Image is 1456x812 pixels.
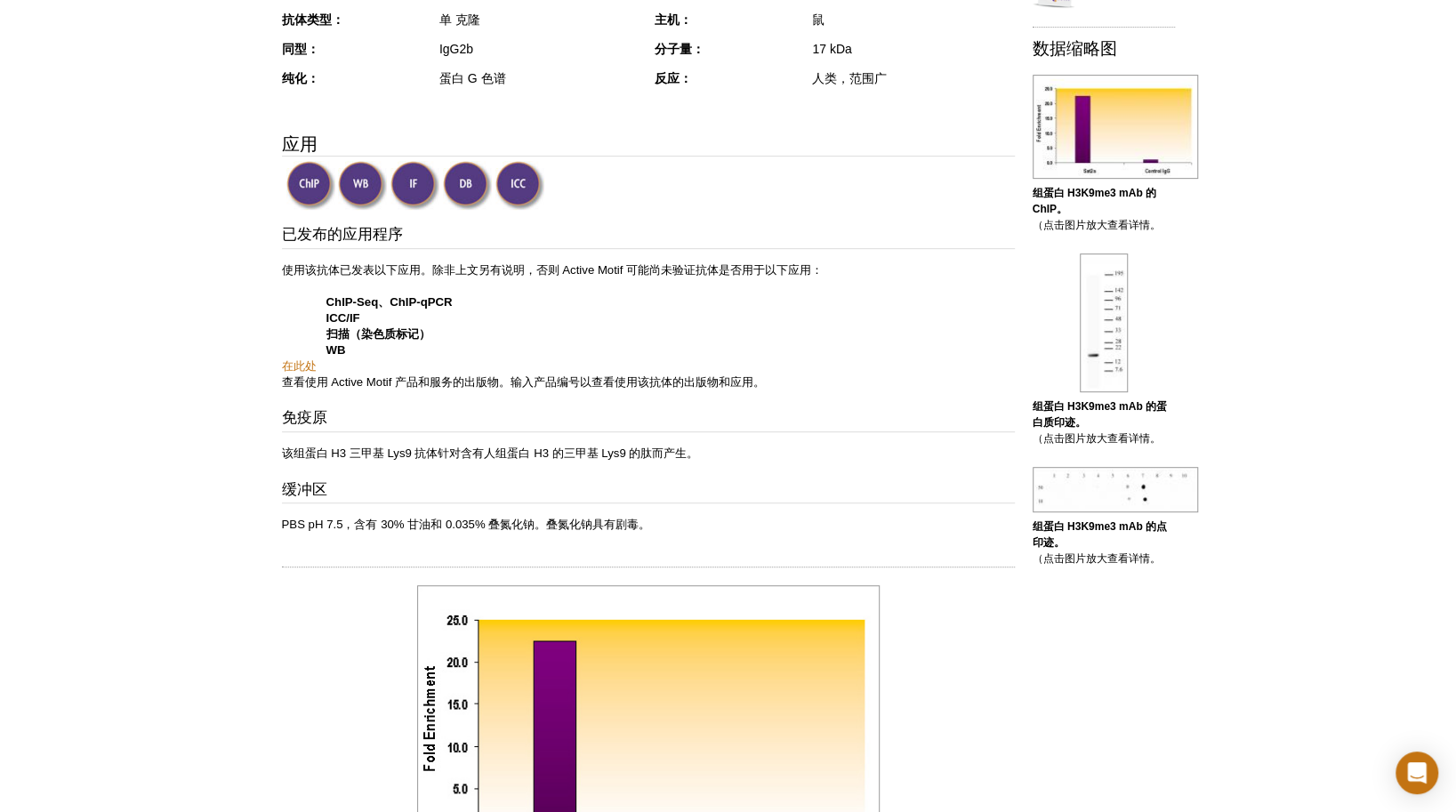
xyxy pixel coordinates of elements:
[812,12,1014,28] div: 鼠
[282,12,344,27] strong: 抗体类型：
[282,262,1015,390] p: 使用该抗体已发表以下应用。除非上文另有说明，否则 Active Motif 可能尚未验证抗体是否用于以下应用： 查看使用 Active Motif 产品和服务的出版物。输入产品编号以查看使用该抗...
[1033,75,1198,179] img: Histone H3K9me3 antibody (mAb) tested by ChIP.
[439,70,641,86] div: 蛋白 G 色谱
[282,224,1015,249] h3: 已发布的应用程序
[655,12,692,27] strong: 主机：
[439,12,641,28] div: 单 克隆
[1033,467,1198,512] img: Histone H3K9me3 antibody (mAb) tested by dot blot analysis.
[1033,520,1167,549] b: 组蛋白 H3K9me3 mAb 的点印迹。
[1033,41,1175,57] h2: 数据缩略图
[282,359,317,373] a: 在此处
[282,446,1015,462] p: 该组蛋白 H3 三甲基 Lys9 抗体针对含有人组蛋白 H3 的三甲基 Lys9 的肽而产生。
[282,42,319,56] strong: 同型：
[1033,519,1175,567] p: （点击图片放大查看详情。
[282,517,1015,533] p: PBS pH 7.5，含有 30% 甘油和 0.035% 叠氮化钠。叠氮化钠具有剧毒。
[390,161,439,210] img: Immunofluorescence Validated
[812,70,1014,86] div: 人类，范围广
[326,343,346,357] strong: WB
[439,41,641,57] div: IgG2b
[655,71,692,85] strong: 反应：
[1080,253,1128,392] img: Histone H3K9me3 antibody (mAb) tested by Western blot.
[1396,752,1438,794] div: Open Intercom Messenger
[326,327,430,341] strong: 扫描（染色质标记）
[443,161,492,210] img: Dot Blot Validated
[326,311,360,325] strong: ICC/IF
[282,131,1015,157] h3: 应用
[1033,187,1156,215] b: 组蛋白 H3K9me3 mAb 的 ChIP。
[338,161,387,210] img: Western Blot Validated
[812,41,1014,57] div: 17 kDa
[326,295,453,309] strong: ChIP-Seq、ChIP-qPCR
[282,479,1015,504] h3: 缓冲区
[286,161,335,210] img: ChIP Validated
[655,42,704,56] strong: 分子量：
[495,161,544,210] img: Immunocytochemistry Validated
[1033,398,1175,446] p: （点击图片放大查看详情。
[282,71,319,85] strong: 纯化：
[1033,185,1175,233] p: （点击图片放大查看详情。
[282,407,1015,432] h3: 免疫原
[1033,400,1167,429] b: 组蛋白 H3K9me3 mAb 的蛋白质印迹。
